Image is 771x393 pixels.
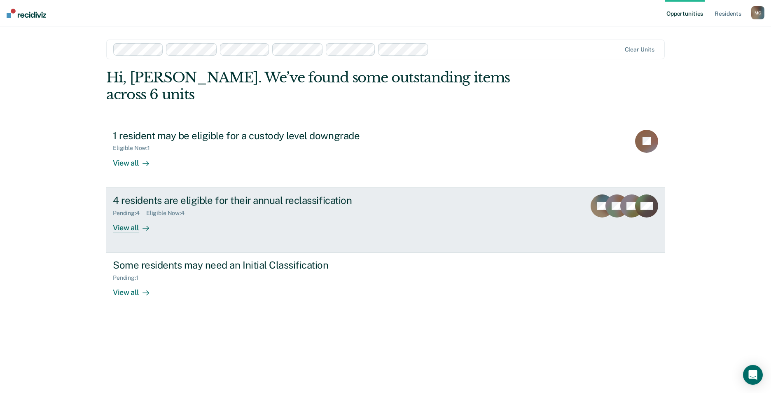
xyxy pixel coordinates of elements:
button: MC [751,6,764,19]
a: 4 residents are eligible for their annual reclassificationPending:4Eligible Now:4View all [106,188,665,253]
a: Some residents may need an Initial ClassificationPending:1View all [106,253,665,317]
div: Some residents may need an Initial Classification [113,259,402,271]
div: 4 residents are eligible for their annual reclassification [113,194,402,206]
div: Open Intercom Messenger [743,365,763,385]
div: View all [113,152,159,168]
div: 1 resident may be eligible for a custody level downgrade [113,130,402,142]
a: 1 resident may be eligible for a custody level downgradeEligible Now:1View all [106,123,665,188]
img: Recidiviz [7,9,46,18]
div: Clear units [625,46,655,53]
div: Pending : 4 [113,210,146,217]
div: M C [751,6,764,19]
div: Pending : 1 [113,274,145,281]
div: Hi, [PERSON_NAME]. We’ve found some outstanding items across 6 units [106,69,553,103]
div: View all [113,281,159,297]
div: Eligible Now : 4 [146,210,191,217]
div: View all [113,216,159,232]
div: Eligible Now : 1 [113,145,157,152]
